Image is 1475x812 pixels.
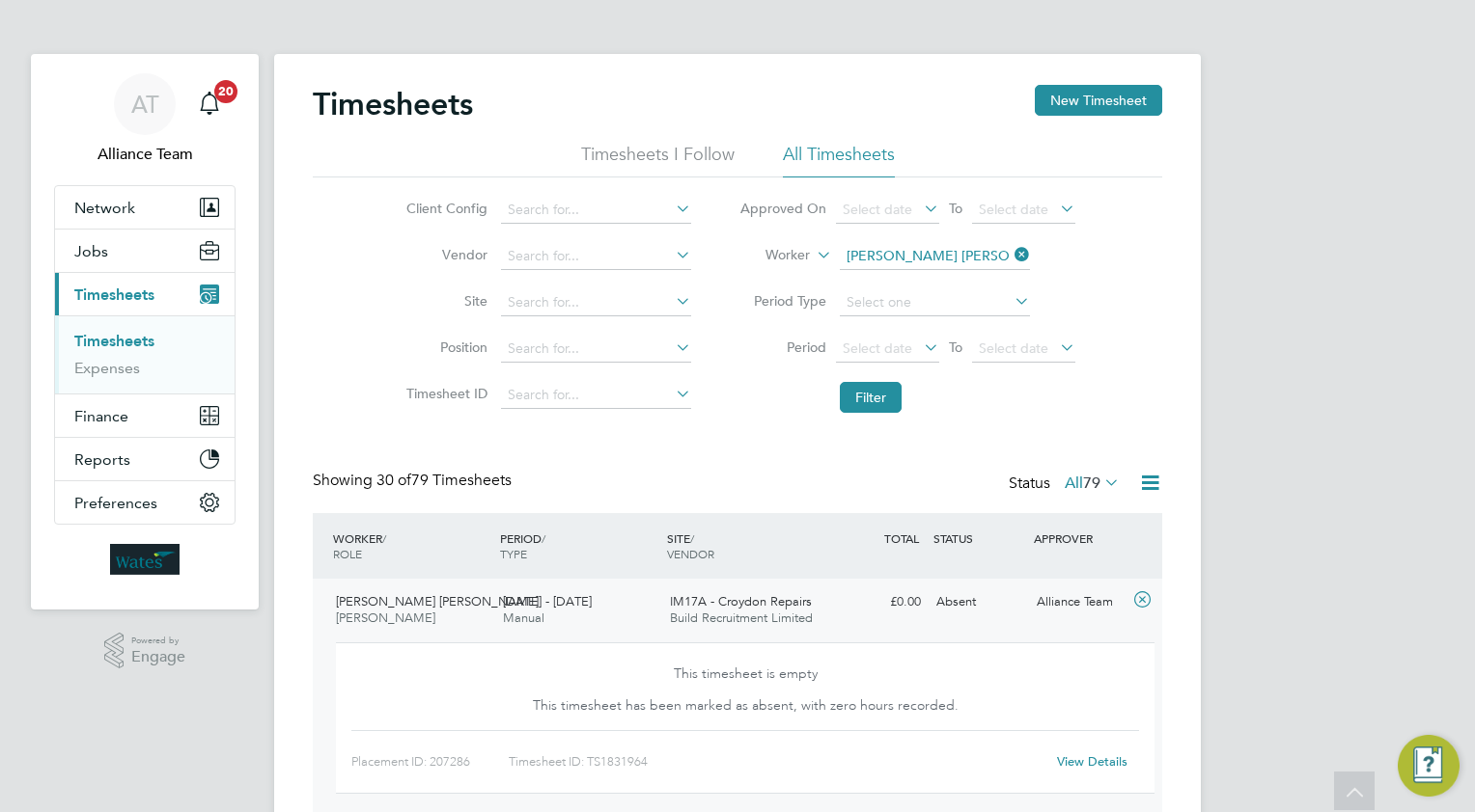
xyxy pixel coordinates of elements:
[333,546,362,561] span: ROLE
[376,471,411,490] span: 30 of
[670,593,812,609] span: IM17A - Croydon Repairs
[495,521,662,571] div: PERIOD
[840,382,902,413] button: Filter
[74,450,130,469] span: Reports
[74,242,108,260] span: Jobs
[1398,735,1460,797] button: Engage Resource Center
[401,246,487,263] label: Vendor
[1029,586,1129,618] div: Alliance Team
[1065,474,1120,493] label: All
[31,54,259,609] nav: Main navigation
[667,546,714,561] span: VENDOR
[542,530,545,546] span: /
[1009,471,1124,498] div: Status
[74,359,140,377] a: Expenses
[480,651,1010,690] div: This timesheet is empty
[54,143,236,166] span: Alliance Team
[131,649,185,665] span: Engage
[501,243,691,270] input: Search for...
[55,230,235,272] button: Jobs
[843,201,912,218] span: Select date
[55,438,235,480] button: Reports
[55,394,235,437] button: Finance
[739,338,826,356] label: Period
[509,746,1044,777] div: Timesheet ID: TS1831964
[670,609,813,626] span: Build Recruitment Limited
[328,521,495,571] div: WORKER
[1057,753,1127,770] a: View Details
[382,530,386,546] span: /
[840,243,1030,270] input: Search for...
[190,73,229,135] a: 20
[54,73,236,166] a: ATAlliance Team
[313,85,473,123] h2: Timesheets
[74,199,135,217] span: Network
[480,683,1010,721] div: This timesheet has been marked as absent, with zero hours recorded.
[581,143,735,177] li: Timesheets I Follow
[74,407,128,425] span: Finance
[131,92,159,117] span: AT
[690,530,694,546] span: /
[74,494,157,512] span: Preferences
[313,471,515,491] div: Showing
[739,292,826,310] label: Period Type
[401,200,487,217] label: Client Config
[739,200,826,217] label: Approved On
[401,292,487,310] label: Site
[840,289,1030,316] input: Select one
[74,332,154,350] a: Timesheets
[55,481,235,524] button: Preferences
[979,339,1048,357] span: Select date
[501,289,691,316] input: Search for...
[943,196,968,221] span: To
[55,273,235,315] button: Timesheets
[214,80,237,103] span: 20
[828,586,929,618] div: £0.00
[55,186,235,229] button: Network
[131,633,185,649] span: Powered by
[884,530,919,546] span: TOTAL
[401,338,487,356] label: Position
[1083,474,1100,493] span: 79
[376,471,512,490] span: 79 Timesheets
[929,586,1029,618] div: Absent
[501,336,691,363] input: Search for...
[1035,85,1162,116] button: New Timesheet
[979,201,1048,218] span: Select date
[503,593,592,609] span: [DATE] - [DATE]
[336,593,539,609] span: [PERSON_NAME] [PERSON_NAME]
[104,633,186,669] a: Powered byEngage
[723,246,810,265] label: Worker
[351,746,509,777] div: Placement ID: 207286
[503,609,544,626] span: Manual
[943,335,968,360] span: To
[501,382,691,409] input: Search for...
[500,546,527,561] span: TYPE
[336,609,435,626] span: [PERSON_NAME]
[501,197,691,224] input: Search for...
[662,521,829,571] div: SITE
[54,544,236,575] a: Go to home page
[74,285,154,304] span: Timesheets
[929,521,1029,555] div: STATUS
[55,315,235,393] div: Timesheets
[1029,521,1129,555] div: APPROVER
[783,143,895,177] li: All Timesheets
[110,544,180,575] img: wates-logo-retina.png
[843,339,912,357] span: Select date
[401,385,487,402] label: Timesheet ID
